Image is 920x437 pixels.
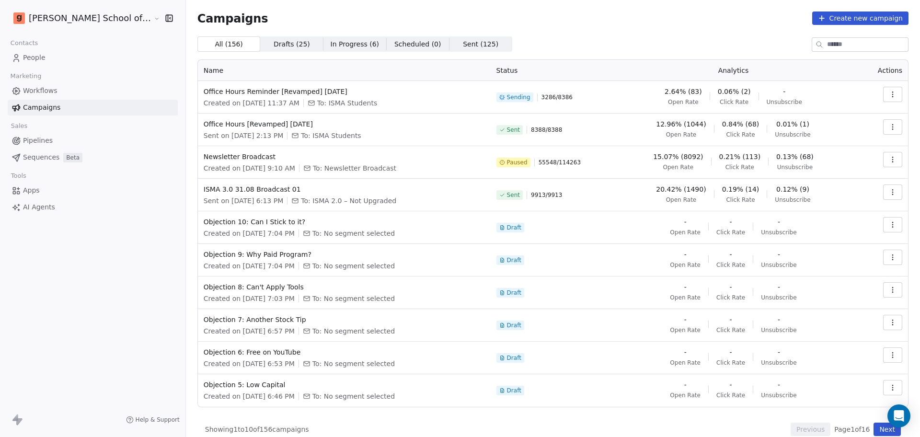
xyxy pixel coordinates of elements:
[204,391,295,401] span: Created on [DATE] 6:46 PM
[11,10,147,26] button: [PERSON_NAME] School of Finance LLP
[394,39,441,49] span: Scheduled ( 0 )
[8,199,178,215] a: AI Agents
[274,39,310,49] span: Drafts ( 25 )
[301,196,396,206] span: To: ISMA 2.0 – Not Upgraded
[775,131,810,138] span: Unsubscribe
[761,326,796,334] span: Unsubscribe
[204,163,295,173] span: Created on [DATE] 9:10 AM
[656,119,706,129] span: 12.96% (1044)
[778,250,780,259] span: -
[778,217,780,227] span: -
[8,100,178,115] a: Campaigns
[29,12,151,24] span: [PERSON_NAME] School of Finance LLP
[778,315,780,324] span: -
[198,60,491,81] th: Name
[313,163,396,173] span: To: Newsletter Broadcast
[204,152,485,161] span: Newsletter Broadcast
[312,391,395,401] span: To: No segment selected
[312,294,395,303] span: To: No segment selected
[8,83,178,99] a: Workflows
[653,152,703,161] span: 15.07% (8092)
[23,152,59,162] span: Sequences
[783,87,785,96] span: -
[668,98,699,106] span: Open Rate
[7,119,32,133] span: Sales
[204,229,295,238] span: Created on [DATE] 7:04 PM
[834,425,870,434] span: Page 1 of 16
[531,126,562,134] span: 8388 / 8388
[777,163,813,171] span: Unsubscribe
[716,391,745,399] span: Click Rate
[719,152,761,161] span: 0.21% (113)
[874,423,901,436] button: Next
[684,380,687,390] span: -
[778,347,780,357] span: -
[126,416,180,424] a: Help & Support
[776,119,809,129] span: 0.01% (1)
[312,261,395,271] span: To: No segment selected
[670,391,701,399] span: Open Rate
[204,347,485,357] span: Objection 6: Free on YouTube
[684,250,687,259] span: -
[204,250,485,259] span: Objection 9: Why Paid Program?
[541,93,573,101] span: 3286 / 8386
[684,282,687,292] span: -
[761,391,796,399] span: Unsubscribe
[684,347,687,357] span: -
[507,224,521,231] span: Draft
[317,98,377,108] span: To: ISMA Students
[204,131,283,140] span: Sent on [DATE] 2:13 PM
[331,39,379,49] span: In Progress ( 6 )
[23,53,46,63] span: People
[8,183,178,198] a: Apps
[204,326,295,336] span: Created on [DATE] 6:57 PM
[197,11,268,25] span: Campaigns
[136,416,180,424] span: Help & Support
[204,294,295,303] span: Created on [DATE] 7:03 PM
[6,36,42,50] span: Contacts
[722,184,759,194] span: 0.19% (14)
[726,196,755,204] span: Click Rate
[204,184,485,194] span: ISMA 3.0 31.08 Broadcast 01
[204,380,485,390] span: Objection 5: Low Capital
[666,196,697,204] span: Open Rate
[312,359,395,368] span: To: No segment selected
[507,126,520,134] span: Sent
[463,39,498,49] span: Sent ( 125 )
[204,98,299,108] span: Created on [DATE] 11:37 AM
[666,131,697,138] span: Open Rate
[23,136,53,146] span: Pipelines
[13,12,25,24] img: Goela%20School%20Logos%20(4).png
[531,191,562,199] span: 9913 / 9913
[856,60,908,81] th: Actions
[716,294,745,301] span: Click Rate
[670,229,701,236] span: Open Rate
[204,87,485,96] span: Office Hours Reminder [Revamped] [DATE]
[761,294,796,301] span: Unsubscribe
[775,196,810,204] span: Unsubscribe
[63,153,82,162] span: Beta
[507,387,521,394] span: Draft
[507,322,521,329] span: Draft
[730,250,732,259] span: -
[761,261,796,269] span: Unsubscribe
[23,86,57,96] span: Workflows
[812,11,908,25] button: Create new campaign
[761,229,796,236] span: Unsubscribe
[670,326,701,334] span: Open Rate
[312,229,395,238] span: To: No segment selected
[670,294,701,301] span: Open Rate
[718,87,751,96] span: 0.06% (2)
[778,380,780,390] span: -
[507,159,528,166] span: Paused
[301,131,361,140] span: To: ISMA Students
[778,282,780,292] span: -
[776,184,809,194] span: 0.12% (9)
[720,98,748,106] span: Click Rate
[507,289,521,297] span: Draft
[8,133,178,149] a: Pipelines
[491,60,610,81] th: Status
[312,326,395,336] span: To: No segment selected
[8,50,178,66] a: People
[722,119,759,129] span: 0.84% (68)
